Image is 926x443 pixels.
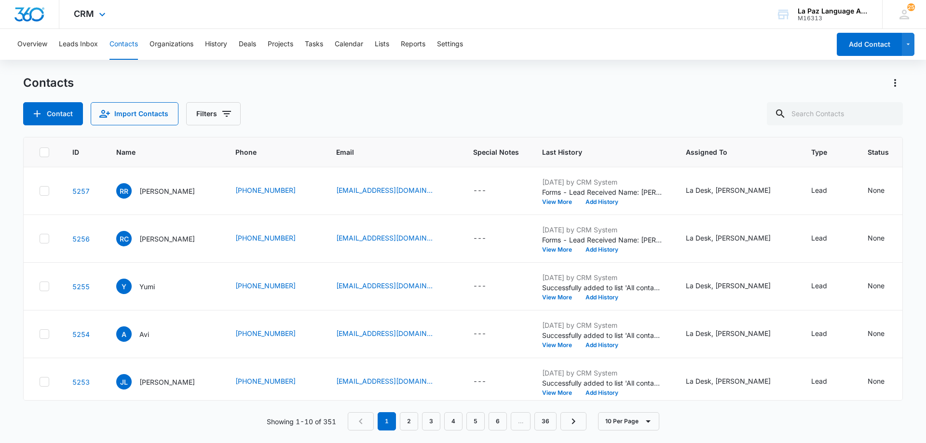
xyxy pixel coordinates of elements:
[116,231,212,246] div: Name - Rachelle Cain - Select to Edit Field
[542,247,579,253] button: View More
[235,185,296,195] a: [PHONE_NUMBER]
[72,282,90,291] a: Navigate to contact details page for Yumi
[811,328,827,338] div: Lead
[116,183,212,199] div: Name - Rosa Rendon - Select to Edit Field
[534,412,557,430] a: Page 36
[811,233,844,244] div: Type - Lead - Select to Edit Field
[235,147,299,157] span: Phone
[336,233,433,243] a: [EMAIL_ADDRESS][DOMAIN_NAME]
[401,29,425,60] button: Reports
[686,281,788,292] div: Assigned To - La Desk, Yvette Deras - Select to Edit Field
[473,281,486,292] div: ---
[473,185,486,197] div: ---
[489,412,507,430] a: Page 6
[868,233,885,243] div: None
[811,376,844,388] div: Type - Lead - Select to Edit Field
[868,185,885,195] div: None
[473,376,504,388] div: Special Notes - - Select to Edit Field
[887,75,903,91] button: Actions
[205,29,227,60] button: History
[868,185,902,197] div: Status - None - Select to Edit Field
[150,29,193,60] button: Organizations
[560,412,586,430] a: Next Page
[267,416,336,427] p: Showing 1-10 of 351
[767,102,903,125] input: Search Contacts
[686,376,771,386] div: La Desk, [PERSON_NAME]
[378,412,396,430] em: 1
[116,147,198,157] span: Name
[686,147,774,157] span: Assigned To
[473,185,504,197] div: Special Notes - - Select to Edit Field
[811,147,831,157] span: Type
[579,295,625,300] button: Add History
[444,412,463,430] a: Page 4
[336,328,450,340] div: Email - agapelovelm@yahoo.com - Select to Edit Field
[686,233,788,244] div: Assigned To - La Desk, Yvette Deras - Select to Edit Field
[336,281,450,292] div: Email - saushan2266@gmail.com - Select to Edit Field
[542,320,663,330] p: [DATE] by CRM System
[23,102,83,125] button: Add Contact
[473,376,486,388] div: ---
[23,76,74,90] h1: Contacts
[542,225,663,235] p: [DATE] by CRM System
[139,282,155,292] p: Yumi
[686,185,771,195] div: La Desk, [PERSON_NAME]
[811,281,844,292] div: Type - Lead - Select to Edit Field
[542,199,579,205] button: View More
[336,233,450,244] div: Email - rachellelcain@gmail.com - Select to Edit Field
[72,378,90,386] a: Navigate to contact details page for Jaelynn Laybourne
[473,233,486,244] div: ---
[542,368,663,378] p: [DATE] by CRM System
[139,377,195,387] p: [PERSON_NAME]
[579,342,625,348] button: Add History
[116,279,132,294] span: Y
[542,272,663,282] p: [DATE] by CRM System
[116,231,132,246] span: RC
[109,29,138,60] button: Contacts
[235,328,313,340] div: Phone - (915) 861-3411 - Select to Edit Field
[579,247,625,253] button: Add History
[336,185,450,197] div: Email - rrosag05@yahoo.com.mx - Select to Edit Field
[868,328,902,340] div: Status - None - Select to Edit Field
[811,233,827,243] div: Lead
[305,29,323,60] button: Tasks
[868,233,902,244] div: Status - None - Select to Edit Field
[186,102,241,125] button: Filters
[837,33,902,56] button: Add Contact
[811,328,844,340] div: Type - Lead - Select to Edit Field
[686,185,788,197] div: Assigned To - La Desk, Yvette Deras - Select to Edit Field
[542,342,579,348] button: View More
[116,279,172,294] div: Name - Yumi - Select to Edit Field
[74,9,94,19] span: CRM
[235,233,296,243] a: [PHONE_NUMBER]
[235,233,313,244] div: Phone - (502) 712-8821 - Select to Edit Field
[868,281,885,291] div: None
[116,326,166,342] div: Name - Avi - Select to Edit Field
[686,233,771,243] div: La Desk, [PERSON_NAME]
[466,412,485,430] a: Page 5
[336,376,450,388] div: Email - laybournejaelynn@gmail.com - Select to Edit Field
[473,233,504,244] div: Special Notes - - Select to Edit Field
[598,412,659,430] button: 10 Per Page
[72,147,79,157] span: ID
[72,235,90,243] a: Navigate to contact details page for Rachelle Cain
[686,328,771,338] div: La Desk, [PERSON_NAME]
[542,177,663,187] p: [DATE] by CRM System
[542,295,579,300] button: View More
[235,376,313,388] div: Phone - (910) 286-6326 - Select to Edit Field
[868,281,902,292] div: Status - None - Select to Edit Field
[868,147,889,157] span: Status
[542,235,663,245] p: Forms - Lead Received Name: [PERSON_NAME] Email: [EMAIL_ADDRESS][DOMAIN_NAME] Phone: [PHONE_NUMBE...
[139,186,195,196] p: [PERSON_NAME]
[336,376,433,386] a: [EMAIL_ADDRESS][DOMAIN_NAME]
[235,328,296,338] a: [PHONE_NUMBER]
[542,147,649,157] span: Last History
[811,185,844,197] div: Type - Lead - Select to Edit Field
[579,199,625,205] button: Add History
[139,329,149,339] p: Avi
[235,281,296,291] a: [PHONE_NUMBER]
[868,376,902,388] div: Status - None - Select to Edit Field
[336,147,436,157] span: Email
[72,187,90,195] a: Navigate to contact details page for Rosa Rendon
[868,376,885,386] div: None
